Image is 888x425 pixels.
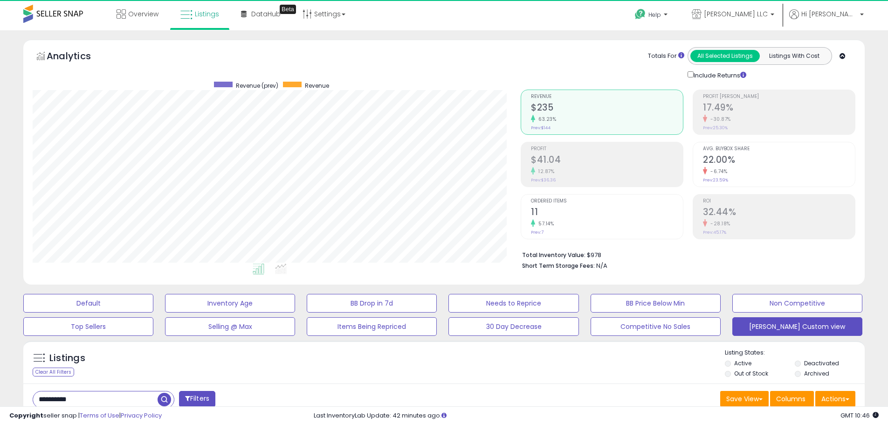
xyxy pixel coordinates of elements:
a: Terms of Use [80,411,119,420]
strong: Copyright [9,411,43,420]
button: [PERSON_NAME] Custom view [732,317,862,336]
h2: 22.00% [703,154,855,167]
button: Actions [815,391,855,407]
small: Prev: $36.36 [531,177,556,183]
span: 2025-09-18 10:46 GMT [840,411,879,420]
small: Prev: 7 [531,230,544,235]
button: Listings With Cost [759,50,829,62]
span: Hi [PERSON_NAME] [801,9,857,19]
button: Default [23,294,153,313]
span: Columns [776,394,805,404]
p: Listing States: [725,348,865,357]
h2: 17.49% [703,102,855,115]
button: Items Being Repriced [307,317,437,336]
label: Active [734,359,751,367]
span: Avg. Buybox Share [703,146,855,152]
button: BB Price Below Min [591,294,721,313]
small: 63.23% [535,116,556,123]
div: Clear All Filters [33,368,74,376]
span: Profit [531,146,683,152]
span: N/A [596,261,607,270]
a: Help [627,1,677,30]
button: Selling @ Max [165,317,295,336]
label: Deactivated [804,359,839,367]
button: 30 Day Decrease [448,317,578,336]
label: Archived [804,369,829,377]
small: -6.74% [707,168,727,175]
small: Prev: 25.30% [703,125,728,131]
div: Tooltip anchor [280,5,296,14]
small: Prev: $144 [531,125,551,131]
a: Privacy Policy [121,411,162,420]
span: Listings [195,9,219,19]
div: Last InventoryLab Update: 42 minutes ago. [314,411,879,420]
button: Save View [720,391,769,407]
button: Non Competitive [732,294,862,313]
h5: Analytics [47,49,109,65]
small: Prev: 45.17% [703,230,726,235]
small: 12.87% [535,168,554,175]
small: Prev: 23.59% [703,177,728,183]
span: Revenue [531,94,683,99]
span: Revenue [305,82,329,90]
span: [PERSON_NAME] LLC [704,9,768,19]
small: -30.87% [707,116,731,123]
button: All Selected Listings [690,50,760,62]
div: Include Returns [681,70,757,80]
span: ROI [703,199,855,204]
a: Hi [PERSON_NAME] [789,9,864,30]
button: Top Sellers [23,317,153,336]
i: Get Help [634,8,646,20]
div: Totals For [648,52,684,61]
label: Out of Stock [734,369,768,377]
button: BB Drop in 7d [307,294,437,313]
small: 57.14% [535,220,554,227]
h2: $41.04 [531,154,683,167]
small: -28.18% [707,220,730,227]
div: seller snap | | [9,411,162,420]
span: DataHub [251,9,281,19]
b: Short Term Storage Fees: [522,262,595,270]
button: Columns [770,391,814,407]
h2: 11 [531,207,683,219]
button: Filters [179,391,215,407]
h2: 32.44% [703,207,855,219]
li: $978 [522,249,848,260]
span: Revenue (prev) [236,82,278,90]
button: Competitive No Sales [591,317,721,336]
span: Overview [128,9,158,19]
button: Inventory Age [165,294,295,313]
h2: $235 [531,102,683,115]
span: Help [648,11,661,19]
h5: Listings [49,352,85,365]
span: Profit [PERSON_NAME] [703,94,855,99]
button: Needs to Reprice [448,294,578,313]
b: Total Inventory Value: [522,251,585,259]
span: Ordered Items [531,199,683,204]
